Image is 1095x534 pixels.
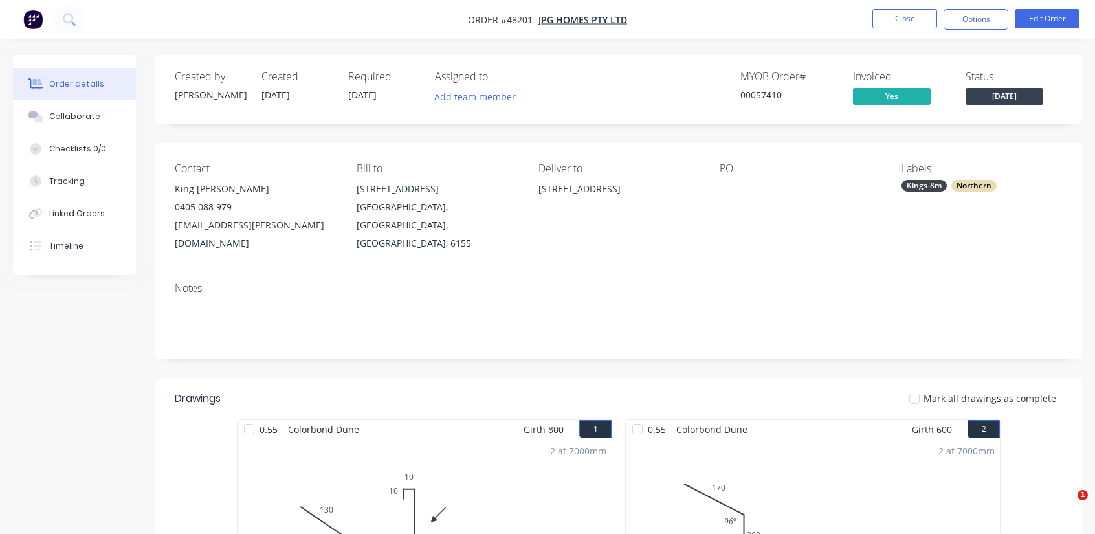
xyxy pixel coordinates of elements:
[13,165,136,197] button: Tracking
[468,14,538,26] span: Order #48201 -
[966,88,1043,107] button: [DATE]
[261,71,333,83] div: Created
[13,197,136,230] button: Linked Orders
[357,198,518,252] div: [GEOGRAPHIC_DATA], [GEOGRAPHIC_DATA], [GEOGRAPHIC_DATA], 6155
[13,100,136,133] button: Collaborate
[924,392,1056,405] span: Mark all drawings as complete
[912,420,952,439] span: Girth 600
[853,71,950,83] div: Invoiced
[901,180,947,192] div: Kings-8m
[1015,9,1079,28] button: Edit Order
[357,162,518,175] div: Bill to
[357,180,518,198] div: [STREET_ADDRESS]
[1078,490,1088,500] span: 1
[175,180,336,198] div: King [PERSON_NAME]
[435,71,564,83] div: Assigned to
[538,14,627,26] a: JPG Homes Pty Ltd
[49,111,100,122] div: Collaborate
[524,420,564,439] span: Girth 800
[175,88,246,102] div: [PERSON_NAME]
[13,133,136,165] button: Checklists 0/0
[254,420,283,439] span: 0.55
[872,9,937,28] button: Close
[175,216,336,252] div: [EMAIL_ADDRESS][PERSON_NAME][DOMAIN_NAME]
[538,180,700,221] div: [STREET_ADDRESS]
[966,71,1063,83] div: Status
[966,88,1043,104] span: [DATE]
[175,180,336,252] div: King [PERSON_NAME]0405 088 979[EMAIL_ADDRESS][PERSON_NAME][DOMAIN_NAME]
[951,180,997,192] div: Northern
[348,71,419,83] div: Required
[49,240,83,252] div: Timeline
[538,180,700,198] div: [STREET_ADDRESS]
[944,9,1008,30] button: Options
[968,420,1000,438] button: 2
[550,444,606,458] div: 2 at 7000mm
[901,162,1063,175] div: Labels
[175,282,1063,295] div: Notes
[175,162,336,175] div: Contact
[348,89,377,101] span: [DATE]
[175,71,246,83] div: Created by
[49,78,104,90] div: Order details
[357,180,518,252] div: [STREET_ADDRESS][GEOGRAPHIC_DATA], [GEOGRAPHIC_DATA], [GEOGRAPHIC_DATA], 6155
[175,391,221,406] div: Drawings
[428,88,523,106] button: Add team member
[261,89,290,101] span: [DATE]
[579,420,612,438] button: 1
[1051,490,1082,521] iframe: Intercom live chat
[13,230,136,262] button: Timeline
[435,88,523,106] button: Add team member
[23,10,43,29] img: Factory
[49,175,85,187] div: Tracking
[671,420,753,439] span: Colorbond Dune
[175,198,336,216] div: 0405 088 979
[49,208,105,219] div: Linked Orders
[538,162,700,175] div: Deliver to
[283,420,364,439] span: Colorbond Dune
[49,143,106,155] div: Checklists 0/0
[740,88,837,102] div: 00057410
[13,68,136,100] button: Order details
[938,444,995,458] div: 2 at 7000mm
[720,162,881,175] div: PO
[643,420,671,439] span: 0.55
[740,71,837,83] div: MYOB Order #
[853,88,931,104] span: Yes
